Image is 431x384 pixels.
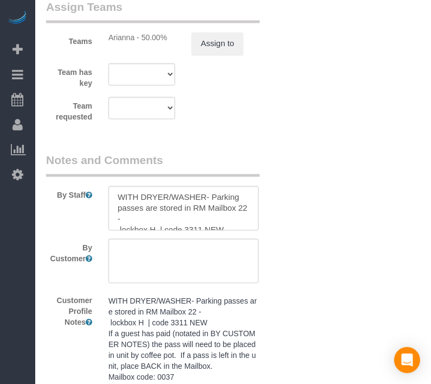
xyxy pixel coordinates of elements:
div: Open Intercom Messenger [394,347,420,373]
div: Arianna - 50.00% [108,33,175,43]
label: Team has key [38,64,100,89]
label: By Staff [38,186,100,201]
label: By Customer [38,239,100,265]
label: Customer Profile Notes [38,292,100,328]
label: Teams [38,33,100,47]
button: Assign to [191,33,243,55]
label: Team requested [38,97,100,123]
img: Automaid Logo [7,11,28,26]
legend: Notes and Comments [46,153,260,177]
